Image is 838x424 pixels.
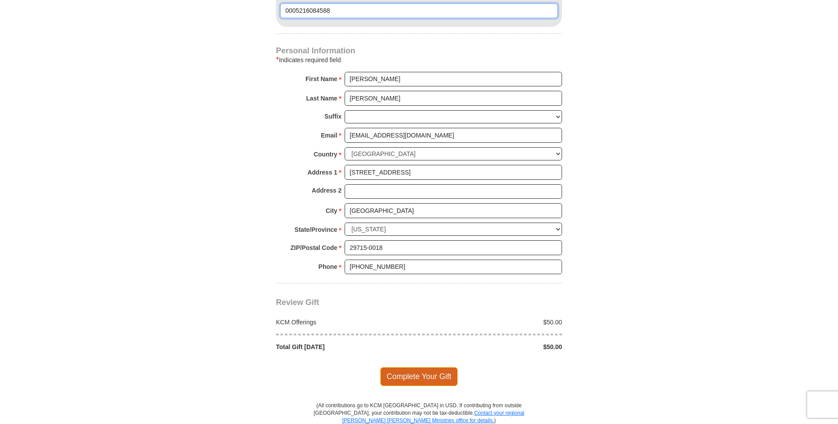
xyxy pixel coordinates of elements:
strong: City [326,205,337,217]
a: Contact your regional [PERSON_NAME] [PERSON_NAME] Ministries office for details. [342,410,524,424]
strong: Email [321,129,337,141]
div: Indicates required field [276,55,562,65]
h4: Personal Information [276,47,562,54]
span: Complete Your Gift [380,367,458,386]
strong: Country [314,148,338,160]
div: Total Gift [DATE] [272,342,419,351]
strong: ZIP/Postal Code [290,242,338,254]
strong: Phone [319,260,338,273]
div: $50.00 [419,318,567,327]
strong: Last Name [306,92,338,104]
strong: First Name [305,73,337,85]
strong: Address 2 [312,184,342,197]
div: $50.00 [419,342,567,351]
strong: State/Province [294,223,337,236]
strong: Suffix [324,110,342,123]
span: Review Gift [276,298,319,307]
div: KCM Offerings [272,318,419,327]
strong: Address 1 [308,166,338,179]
